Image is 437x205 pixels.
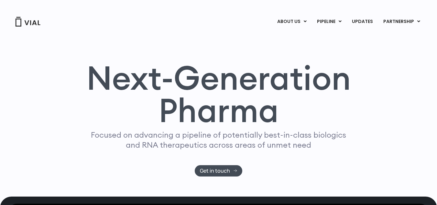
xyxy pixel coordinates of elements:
img: Vial Logo [15,17,41,27]
a: UPDATES [347,16,378,27]
span: Get in touch [200,168,230,173]
a: ABOUT USMenu Toggle [272,16,311,27]
a: PIPELINEMenu Toggle [312,16,346,27]
h1: Next-Generation Pharma [79,62,359,127]
a: PARTNERSHIPMenu Toggle [378,16,425,27]
p: Focused on advancing a pipeline of potentially best-in-class biologics and RNA therapeutics acros... [88,130,349,150]
a: Get in touch [195,165,242,177]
